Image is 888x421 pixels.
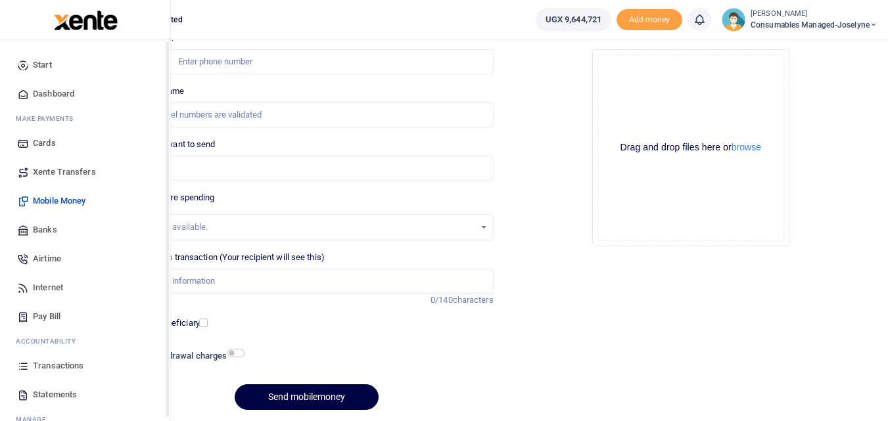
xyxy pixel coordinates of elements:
[617,9,682,31] span: Add money
[722,8,745,32] img: profile-user
[617,14,682,24] a: Add money
[33,223,57,236] span: Banks
[11,129,160,158] a: Cards
[617,9,682,31] li: Toup your wallet
[598,141,783,154] div: Drag and drop files here or
[33,281,63,294] span: Internet
[26,336,76,346] span: countability
[54,11,118,30] img: logo-large
[22,114,74,123] span: ake Payments
[53,14,118,24] a: logo-small logo-large logo-large
[120,156,493,181] input: UGX
[33,58,52,72] span: Start
[33,359,83,372] span: Transactions
[33,194,85,208] span: Mobile Money
[33,87,74,100] span: Dashboard
[530,8,617,32] li: Wallet ballance
[11,351,160,380] a: Transactions
[11,302,160,331] a: Pay Bill
[11,79,160,108] a: Dashboard
[751,19,877,31] span: Consumables managed-Joselyne
[33,310,60,323] span: Pay Bill
[122,351,239,361] h6: Include withdrawal charges
[592,49,789,246] div: File Uploader
[732,143,761,152] button: browse
[33,166,96,179] span: Xente Transfers
[11,108,160,129] li: M
[11,331,160,351] li: Ac
[120,102,493,127] input: MTN & Airtel numbers are validated
[536,8,611,32] a: UGX 9,644,721
[120,269,493,294] input: Enter extra information
[11,273,160,302] a: Internet
[235,384,379,410] button: Send mobilemoney
[120,251,325,264] label: Memo for this transaction (Your recipient will see this)
[33,137,56,150] span: Cards
[120,49,493,74] input: Enter phone number
[722,8,877,32] a: profile-user [PERSON_NAME] Consumables managed-Joselyne
[11,380,160,409] a: Statements
[33,252,61,265] span: Airtime
[11,187,160,215] a: Mobile Money
[11,244,160,273] a: Airtime
[546,13,601,26] span: UGX 9,644,721
[11,215,160,244] a: Banks
[33,388,77,401] span: Statements
[11,158,160,187] a: Xente Transfers
[751,9,877,20] small: [PERSON_NAME]
[431,295,453,305] span: 0/140
[11,51,160,79] a: Start
[453,295,494,305] span: characters
[129,221,474,234] div: No options available.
